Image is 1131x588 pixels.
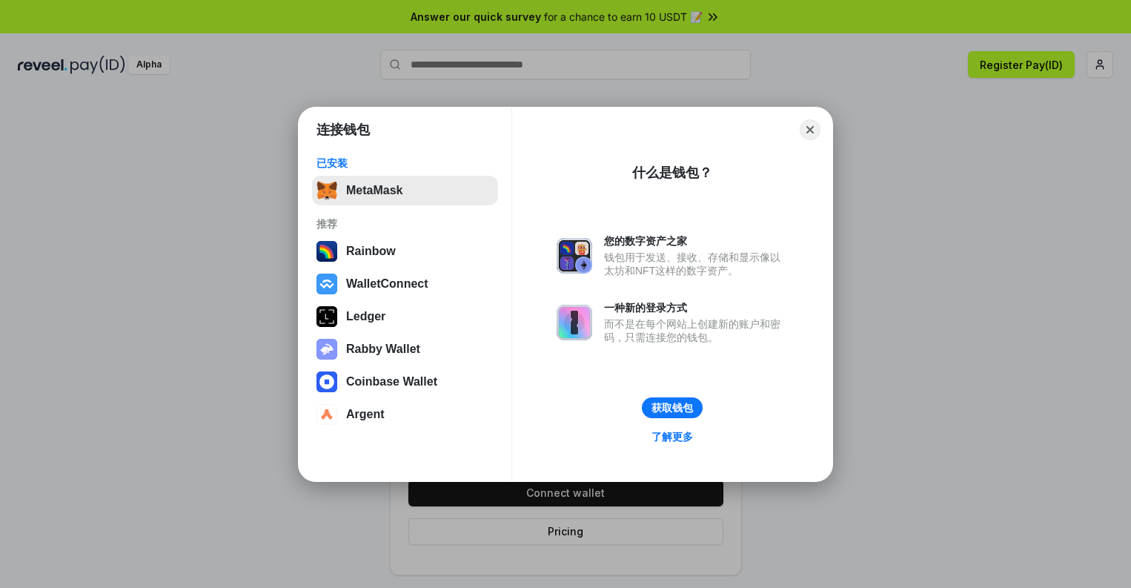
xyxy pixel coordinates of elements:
button: Coinbase Wallet [312,367,498,397]
div: Rabby Wallet [346,343,420,356]
div: 获取钱包 [651,401,693,414]
button: Ledger [312,302,498,331]
button: Close [800,119,820,140]
img: svg+xml,%3Csvg%20width%3D%22120%22%20height%3D%22120%22%20viewBox%3D%220%200%20120%20120%22%20fil... [316,241,337,262]
div: 已安装 [316,156,494,170]
img: svg+xml,%3Csvg%20fill%3D%22none%22%20height%3D%2233%22%20viewBox%3D%220%200%2035%2033%22%20width%... [316,180,337,201]
a: 了解更多 [643,427,702,446]
img: svg+xml,%3Csvg%20xmlns%3D%22http%3A%2F%2Fwww.w3.org%2F2000%2Fsvg%22%20width%3D%2228%22%20height%3... [316,306,337,327]
div: MetaMask [346,184,402,197]
div: 钱包用于发送、接收、存储和显示像以太坊和NFT这样的数字资产。 [604,251,788,277]
img: svg+xml,%3Csvg%20xmlns%3D%22http%3A%2F%2Fwww.w3.org%2F2000%2Fsvg%22%20fill%3D%22none%22%20viewBox... [316,339,337,360]
button: Argent [312,400,498,429]
div: WalletConnect [346,277,428,291]
div: 一种新的登录方式 [604,301,788,314]
button: Rabby Wallet [312,334,498,364]
img: svg+xml,%3Csvg%20width%3D%2228%22%20height%3D%2228%22%20viewBox%3D%220%200%2028%2028%22%20fill%3D... [316,404,337,425]
img: svg+xml,%3Csvg%20xmlns%3D%22http%3A%2F%2Fwww.w3.org%2F2000%2Fsvg%22%20fill%3D%22none%22%20viewBox... [557,238,592,274]
div: Rainbow [346,245,396,258]
h1: 连接钱包 [316,121,370,139]
button: 获取钱包 [642,397,703,418]
div: Ledger [346,310,385,323]
div: 而不是在每个网站上创建新的账户和密码，只需连接您的钱包。 [604,317,788,344]
button: Rainbow [312,237,498,266]
div: 推荐 [316,217,494,231]
div: Argent [346,408,385,421]
button: MetaMask [312,176,498,205]
div: Coinbase Wallet [346,375,437,389]
img: svg+xml,%3Csvg%20xmlns%3D%22http%3A%2F%2Fwww.w3.org%2F2000%2Fsvg%22%20fill%3D%22none%22%20viewBox... [557,305,592,340]
div: 了解更多 [651,430,693,443]
div: 您的数字资产之家 [604,234,788,248]
button: WalletConnect [312,269,498,299]
div: 什么是钱包？ [632,164,712,182]
img: svg+xml,%3Csvg%20width%3D%2228%22%20height%3D%2228%22%20viewBox%3D%220%200%2028%2028%22%20fill%3D... [316,371,337,392]
img: svg+xml,%3Csvg%20width%3D%2228%22%20height%3D%2228%22%20viewBox%3D%220%200%2028%2028%22%20fill%3D... [316,274,337,294]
